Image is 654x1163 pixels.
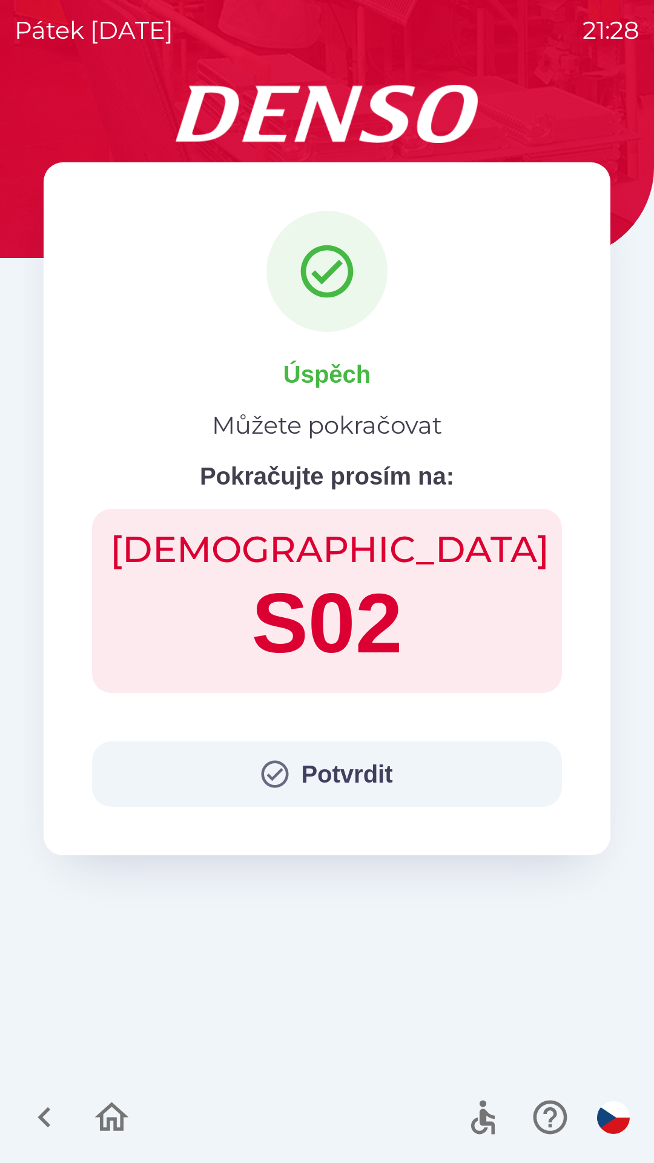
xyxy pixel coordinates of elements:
p: 21:28 [583,12,639,48]
p: Úspěch [283,356,371,393]
p: Můžete pokračovat [212,407,442,443]
img: Logo [44,85,610,143]
h1: S02 [110,572,544,675]
h2: [DEMOGRAPHIC_DATA] [110,527,544,572]
button: Potvrdit [92,741,562,807]
p: pátek [DATE] [15,12,173,48]
img: cs flag [597,1101,630,1134]
p: Pokračujte prosím na: [200,458,454,494]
